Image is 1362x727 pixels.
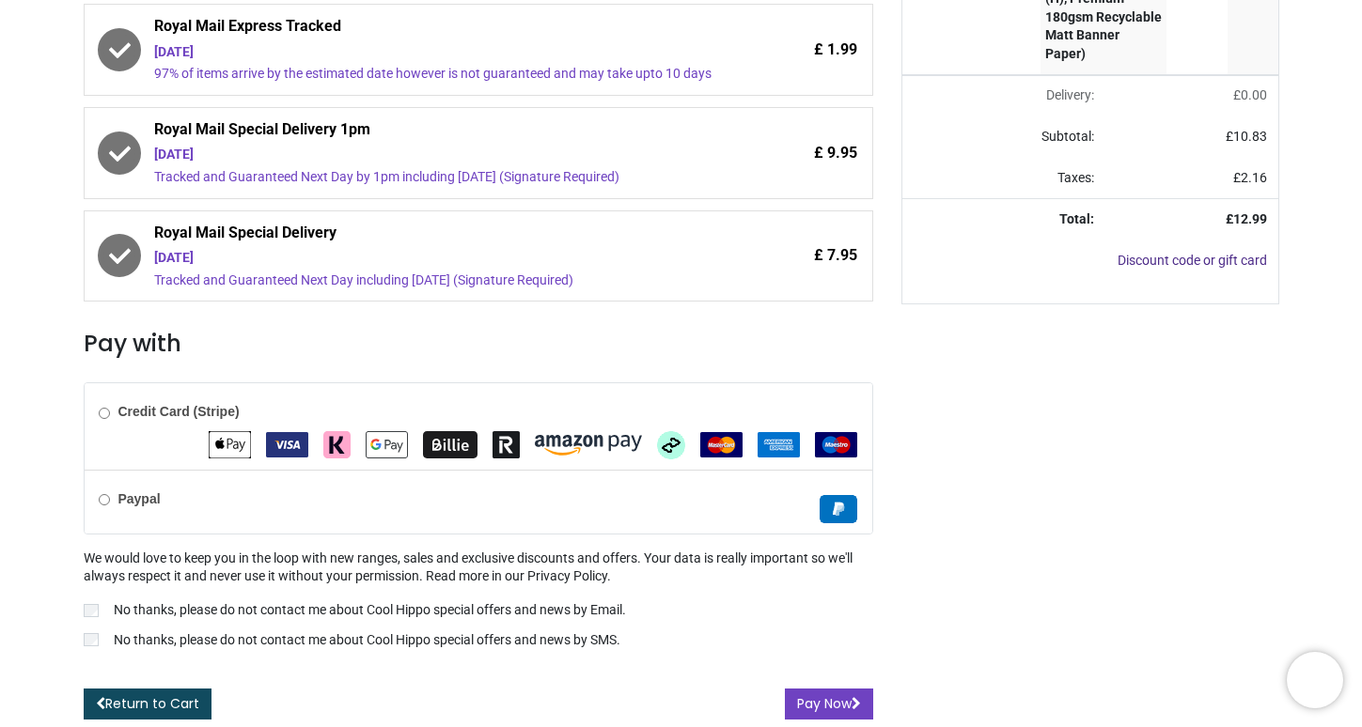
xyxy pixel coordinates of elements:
[154,271,716,290] div: Tracked and Guaranteed Next Day including [DATE] (Signature Required)
[154,168,716,187] div: Tracked and Guaranteed Next Day by 1pm including [DATE] (Signature Required)
[266,437,308,452] span: VISA
[366,431,408,458] img: Google Pay
[1233,170,1267,185] span: £
[99,408,110,419] input: Credit Card (Stripe)
[758,437,800,452] span: American Express
[814,39,857,60] span: £ 1.99
[902,116,1105,158] td: Subtotal:
[1233,211,1267,226] span: 12.99
[657,431,685,459] img: Afterpay Clearpay
[423,437,477,452] span: Billie
[1287,652,1343,708] iframe: Brevo live chat
[535,437,642,452] span: Amazon Pay
[209,437,251,452] span: Apple Pay
[323,437,351,452] span: Klarna
[657,437,685,452] span: Afterpay Clearpay
[1226,129,1267,144] span: £
[154,249,716,268] div: [DATE]
[815,432,857,457] img: Maestro
[493,431,520,458] img: Revolut Pay
[114,631,620,650] p: No thanks, please do not contact me about Cool Hippo special offers and news by SMS.
[1241,170,1267,185] span: 2.16
[814,143,857,163] span: £ 9.95
[366,437,408,452] span: Google Pay
[117,404,239,419] b: Credit Card (Stripe)
[1241,87,1267,102] span: 0.00
[535,435,642,456] img: Amazon Pay
[154,43,716,62] div: [DATE]
[785,688,873,720] button: Pay Now
[99,494,110,505] input: Paypal
[902,75,1105,116] td: Delivery will be updated after choosing a new delivery method
[154,119,716,146] span: Royal Mail Special Delivery 1pm
[700,437,743,452] span: MasterCard
[815,437,857,452] span: Maestro
[1059,211,1094,226] strong: Total:
[820,501,857,516] span: Paypal
[84,549,873,653] div: We would love to keep you in the loop with new ranges, sales and exclusive discounts and offers. ...
[1233,87,1267,102] span: £
[84,328,873,360] h3: Pay with
[1233,129,1267,144] span: 10.83
[902,158,1105,199] td: Taxes:
[423,431,477,458] img: Billie
[814,245,857,266] span: £ 7.95
[154,65,716,84] div: 97% of items arrive by the estimated date however is not guaranteed and may take upto 10 days
[114,601,626,620] p: No thanks, please do not contact me about Cool Hippo special offers and news by Email.
[1118,253,1267,268] a: Discount code or gift card
[154,16,716,42] span: Royal Mail Express Tracked
[84,688,211,720] a: Return to Cart
[266,432,308,457] img: VISA
[758,432,800,457] img: American Express
[1226,211,1267,226] strong: £
[820,495,857,523] img: Paypal
[84,604,99,617] input: No thanks, please do not contact me about Cool Hippo special offers and news by Email.
[209,431,251,458] img: Apple Pay
[154,146,716,164] div: [DATE]
[117,491,160,506] b: Paypal
[700,432,743,457] img: MasterCard
[154,223,716,249] span: Royal Mail Special Delivery
[493,437,520,452] span: Revolut Pay
[84,633,99,646] input: No thanks, please do not contact me about Cool Hippo special offers and news by SMS.
[323,431,351,458] img: Klarna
